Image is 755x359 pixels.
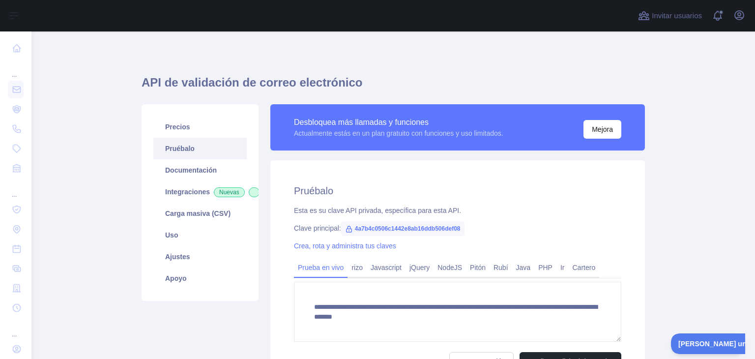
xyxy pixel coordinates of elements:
font: PHP [538,264,552,271]
font: Rubí [494,264,508,271]
font: Actualmente estás en un plan gratuito con funciones y uso limitados. [294,129,503,137]
font: Invitar usuarios [652,11,702,20]
a: Documentación [153,159,247,181]
a: IntegracionesNuevas [153,181,247,203]
font: Integraciones [165,188,210,196]
a: Apoyo [153,268,247,289]
a: Uso [153,224,247,246]
font: Ir [560,264,565,271]
button: Mejora [583,120,621,139]
font: NodeJS [437,264,462,271]
font: Precios [165,123,190,131]
font: jQuery [409,264,430,271]
font: Ajustes [165,253,190,261]
font: ... [12,331,17,338]
iframe: Activar/desactivar soporte al cliente [671,333,745,354]
font: ... [12,71,17,78]
font: Nuevas [219,189,239,196]
font: ... [12,191,17,198]
font: Java [516,264,531,271]
a: Crea, rota y administra tus claves [294,242,396,250]
font: Carga masiva (CSV) [165,209,231,217]
font: Cartero [572,264,595,271]
font: rizo [351,264,363,271]
font: Documentación [165,166,217,174]
font: Esta es su clave API privada, específica para esta API. [294,207,461,214]
font: Prueba en vivo [298,264,344,271]
a: Precios [153,116,247,138]
a: Pruébalo [153,138,247,159]
font: Desbloquea más llamadas y funciones [294,118,429,126]
font: Clave principal: [294,224,341,232]
font: [PERSON_NAME] una pregunta [7,6,111,14]
font: Apoyo [165,274,187,282]
font: Pruébalo [294,185,333,196]
font: Pruébalo [165,145,195,152]
font: API de validación de correo electrónico [142,76,362,89]
a: Ajustes [153,246,247,268]
font: Uso [165,231,178,239]
font: Pitón [470,264,486,271]
a: Carga masiva (CSV) [153,203,247,224]
font: Mejora [592,125,613,133]
font: 4a7b4c0506c1442e8ab16ddb506def08 [355,225,461,232]
font: Javascript [371,264,402,271]
button: Invitar usuarios [636,8,704,24]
